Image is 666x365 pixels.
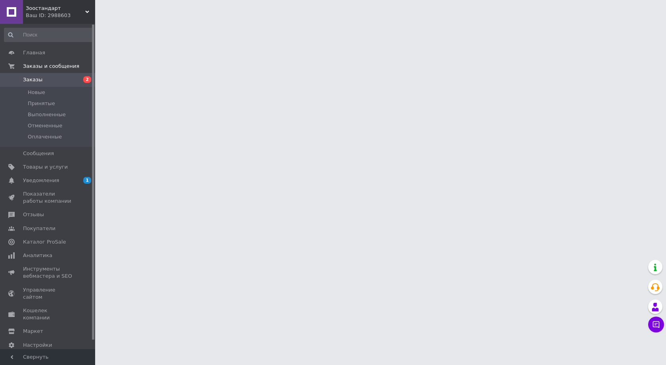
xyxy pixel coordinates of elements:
[23,150,54,157] span: Сообщения
[26,12,95,19] div: Ваш ID: 2988603
[4,28,94,42] input: Поиск
[23,211,44,218] span: Отзывы
[28,122,62,129] span: Отмененные
[28,133,62,140] span: Оплаченные
[26,5,85,12] span: Зоостандарт
[23,307,73,321] span: Кошелек компании
[23,342,52,349] span: Настройки
[23,225,55,232] span: Покупатели
[28,111,66,118] span: Выполненные
[23,76,42,83] span: Заказы
[23,252,52,259] span: Аналитика
[648,317,664,332] button: Чат с покупателем
[28,100,55,107] span: Принятые
[23,49,45,56] span: Главная
[23,177,59,184] span: Уведомления
[23,265,73,280] span: Инструменты вебмастера и SEO
[23,63,79,70] span: Заказы и сообщения
[83,177,91,184] span: 1
[23,190,73,205] span: Показатели работы компании
[83,76,91,83] span: 2
[28,89,45,96] span: Новые
[23,286,73,301] span: Управление сайтом
[23,328,43,335] span: Маркет
[23,163,68,171] span: Товары и услуги
[23,238,66,246] span: Каталог ProSale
